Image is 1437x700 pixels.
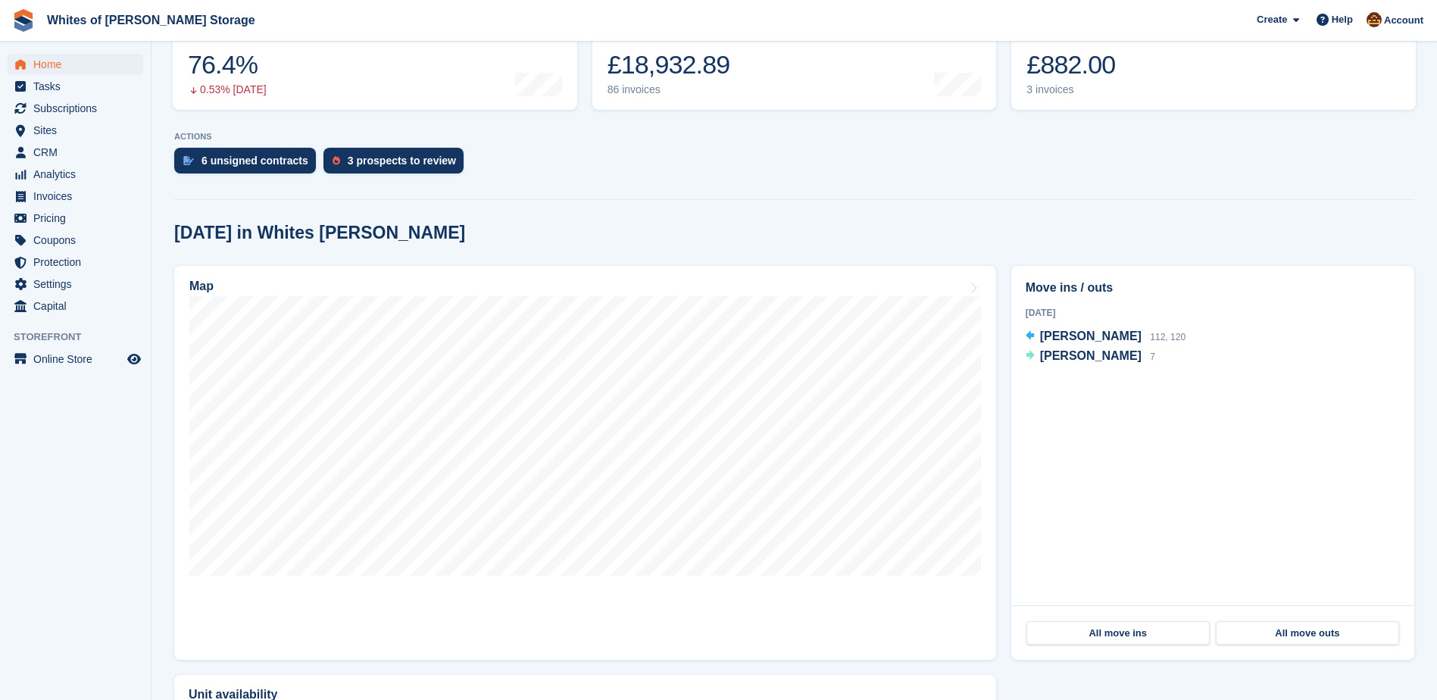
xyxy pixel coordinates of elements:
img: stora-icon-8386f47178a22dfd0bd8f6a31ec36ba5ce8667c1dd55bd0f319d3a0aa187defe.svg [12,9,35,32]
span: [PERSON_NAME] [1040,349,1142,362]
a: Occupancy 76.4% 0.53% [DATE] [173,14,577,110]
a: Preview store [125,350,143,368]
div: [DATE] [1026,306,1400,320]
a: Map [174,266,996,660]
span: Coupons [33,230,124,251]
span: CRM [33,142,124,163]
a: menu [8,230,143,251]
span: 7 [1150,352,1155,362]
span: Capital [33,295,124,317]
a: Month-to-date sales £18,932.89 86 invoices [592,14,997,110]
a: menu [8,142,143,163]
span: Storefront [14,330,151,345]
a: menu [8,54,143,75]
a: 6 unsigned contracts [174,148,323,181]
a: Whites of [PERSON_NAME] Storage [41,8,261,33]
a: menu [8,273,143,295]
span: Pricing [33,208,124,229]
h2: [DATE] in Whites [PERSON_NAME] [174,223,465,243]
div: 6 unsigned contracts [201,155,308,167]
span: Subscriptions [33,98,124,119]
span: Tasks [33,76,124,97]
a: menu [8,252,143,273]
p: ACTIONS [174,132,1414,142]
a: [PERSON_NAME] 7 [1026,347,1155,367]
span: Invoices [33,186,124,207]
a: menu [8,120,143,141]
img: Eddie White [1367,12,1382,27]
a: menu [8,208,143,229]
a: menu [8,76,143,97]
div: 76.4% [188,49,267,80]
a: All move ins [1026,621,1210,645]
a: menu [8,186,143,207]
h2: Move ins / outs [1026,279,1400,297]
div: 3 prospects to review [348,155,456,167]
div: 3 invoices [1026,83,1130,96]
span: Create [1257,12,1287,27]
div: £882.00 [1026,49,1130,80]
span: Settings [33,273,124,295]
a: menu [8,164,143,185]
img: prospect-51fa495bee0391a8d652442698ab0144808aea92771e9ea1ae160a38d050c398.svg [333,156,340,165]
span: Sites [33,120,124,141]
a: Awaiting payment £882.00 3 invoices [1011,14,1416,110]
div: 86 invoices [608,83,730,96]
a: menu [8,98,143,119]
span: Account [1384,13,1423,28]
a: menu [8,295,143,317]
span: 112, 120 [1150,332,1186,342]
img: contract_signature_icon-13c848040528278c33f63329250d36e43548de30e8caae1d1a13099fd9432cc5.svg [183,156,194,165]
a: menu [8,348,143,370]
span: Analytics [33,164,124,185]
h2: Map [189,280,214,293]
span: Home [33,54,124,75]
a: All move outs [1216,621,1399,645]
span: Protection [33,252,124,273]
span: Online Store [33,348,124,370]
a: [PERSON_NAME] 112, 120 [1026,327,1186,347]
div: 0.53% [DATE] [188,83,267,96]
span: [PERSON_NAME] [1040,330,1142,342]
span: Help [1332,12,1353,27]
div: £18,932.89 [608,49,730,80]
a: 3 prospects to review [323,148,471,181]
